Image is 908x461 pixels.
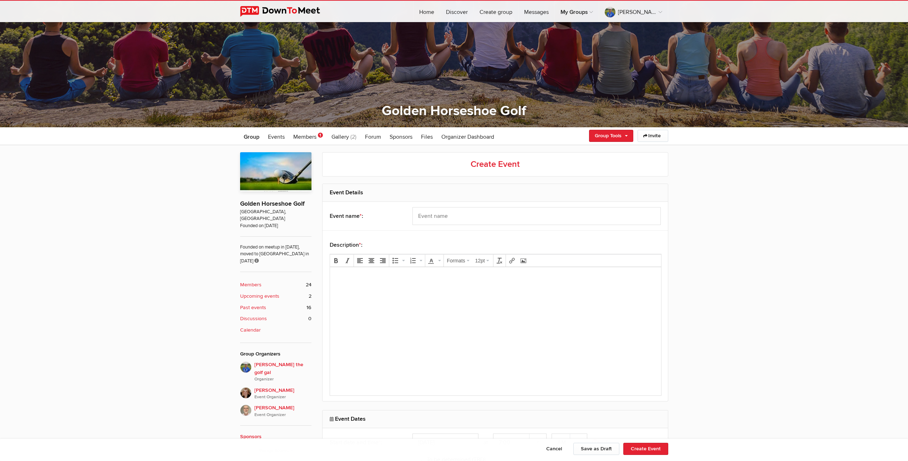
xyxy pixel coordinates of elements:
[573,443,619,455] button: Save as Draft
[254,394,311,400] i: Event Organizer
[412,207,661,225] input: Event name
[330,434,396,451] div: Start date and time :
[240,127,263,145] a: Group
[638,130,668,142] a: Invite
[475,257,485,264] span: 12pt
[440,1,473,22] a: Discover
[254,376,311,383] i: Organizer
[240,281,262,289] b: Members
[365,133,381,140] span: Forum
[518,255,529,266] div: Insert/edit image
[240,304,311,312] a: Past events 16
[589,130,633,142] a: Group Tools
[518,1,554,22] a: Messages
[426,255,443,266] div: Text color
[290,127,326,145] a: Members 1
[309,292,311,300] span: 2
[331,255,341,266] div: Bold
[240,326,261,334] b: Calendar
[254,412,311,418] i: Event Organizer
[240,6,331,17] img: DownToMeet
[355,255,365,266] div: Align left
[240,292,279,300] b: Upcoming events
[438,127,498,145] a: Organizer Dashboard
[306,281,311,289] span: 24
[240,281,311,289] a: Members 24
[254,386,311,401] span: [PERSON_NAME]
[240,315,267,323] b: Discussions
[342,255,353,266] div: Italic
[244,133,259,140] span: Group
[240,236,311,265] span: Founded on meetup in [DATE], moved to [GEOGRAPHIC_DATA] in [DATE]
[623,443,668,455] button: Create Event
[240,362,311,383] a: [PERSON_NAME] the golf galOrganizer
[330,184,661,201] h2: Event Details
[331,133,349,140] span: Gallery
[507,255,517,266] div: Insert/edit link
[421,133,433,140] span: Files
[390,133,412,140] span: Sponsors
[322,152,668,176] h2: Create Event
[330,267,661,395] iframe: Rich Text Area. Press ALT-F9 for menu. Press ALT-F10 for toolbar. Press ALT-0 for help
[330,207,396,225] div: Event name :
[447,258,465,263] span: Formats
[361,127,385,145] a: Forum
[386,127,416,145] a: Sponsors
[240,200,305,208] a: Golden Horseshoe Golf
[293,133,316,140] span: Members
[328,127,360,145] a: Gallery (2)
[264,127,288,145] a: Events
[240,387,252,399] img: Caroline Nesbitt
[240,326,311,334] a: Calendar
[240,292,311,300] a: Upcoming events 2
[330,236,661,254] div: Description :
[240,434,262,440] a: Sponsors
[240,209,311,222] span: [GEOGRAPHIC_DATA], [GEOGRAPHIC_DATA]
[414,1,440,22] a: Home
[240,304,266,312] b: Past events
[382,103,526,119] a: Golden Horseshoe Golf
[240,405,252,416] img: Greg Mais
[350,133,356,140] span: (2)
[417,127,436,145] a: Files
[240,315,311,323] a: Discussions 0
[240,222,311,229] span: Founded on [DATE]
[240,152,311,191] img: Golden Horseshoe Golf
[377,255,388,266] div: Align right
[240,350,311,358] div: Group Organizers
[555,1,599,22] a: My Groups
[473,255,492,266] div: Font Sizes
[390,255,407,266] div: Bullet list
[407,255,424,266] div: Numbered list
[240,362,252,373] img: Beth the golf gal
[240,383,311,401] a: [PERSON_NAME]Event Organizer
[240,400,311,418] a: [PERSON_NAME]Event Organizer
[366,255,377,266] div: Align center
[268,133,285,140] span: Events
[494,255,505,266] div: Clear formatting
[308,315,311,323] span: 0
[254,404,311,418] span: [PERSON_NAME]
[330,410,661,427] h2: Event Dates
[599,1,668,22] a: [PERSON_NAME] the golf gal
[306,304,311,312] span: 16
[474,1,518,22] a: Create group
[539,443,569,455] button: Cancel
[318,133,323,138] span: 1
[441,133,494,140] span: Organizer Dashboard
[254,361,311,383] span: [PERSON_NAME] the golf gal
[412,434,478,451] input: MM.DD.YYYY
